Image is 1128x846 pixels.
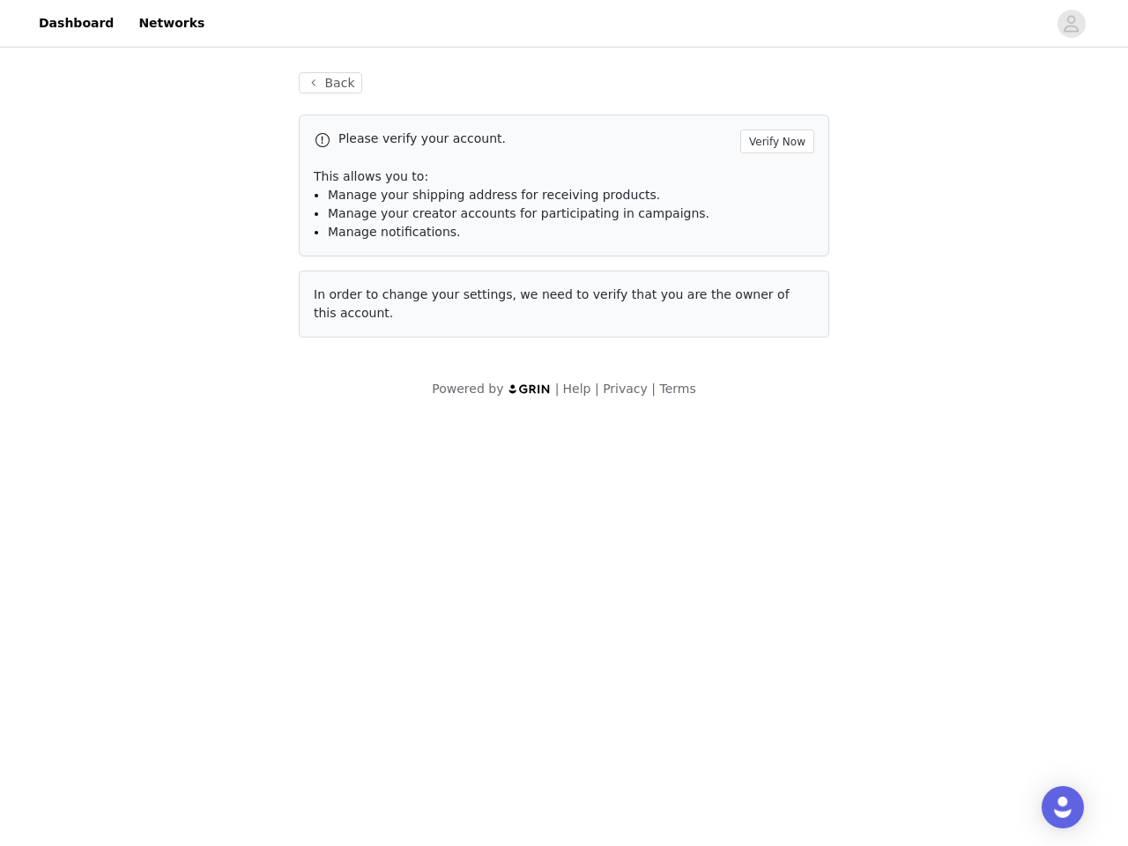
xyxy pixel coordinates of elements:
p: Please verify your account. [338,130,733,148]
button: Back [299,72,362,93]
a: Privacy [603,382,648,396]
button: Verify Now [740,130,814,153]
a: Networks [128,4,215,43]
span: | [651,382,656,396]
span: | [555,382,560,396]
img: logo [508,383,552,395]
span: Manage your shipping address for receiving products. [328,188,660,202]
span: Powered by [432,382,503,396]
span: In order to change your settings, we need to verify that you are the owner of this account. [314,287,790,320]
span: Manage your creator accounts for participating in campaigns. [328,206,709,220]
a: Dashboard [28,4,124,43]
p: This allows you to: [314,167,814,186]
span: Manage notifications. [328,225,461,239]
a: Terms [659,382,695,396]
span: | [595,382,599,396]
div: avatar [1063,10,1080,38]
a: Help [563,382,591,396]
div: Open Intercom Messenger [1042,786,1084,828]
